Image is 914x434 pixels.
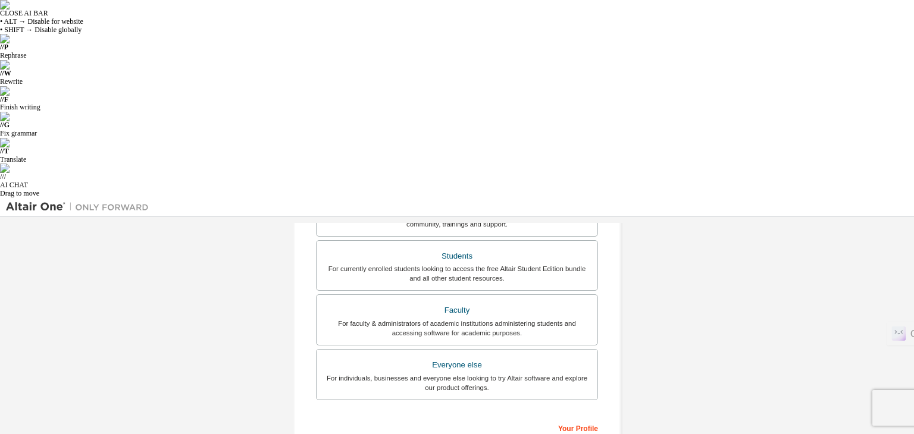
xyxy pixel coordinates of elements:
div: For faculty & administrators of academic institutions administering students and accessing softwa... [324,319,590,338]
div: For currently enrolled students looking to access the free Altair Student Edition bundle and all ... [324,264,590,283]
div: For individuals, businesses and everyone else looking to try Altair software and explore our prod... [324,373,590,392]
div: Everyone else [324,357,590,373]
img: Altair One [6,201,155,213]
div: Students [324,248,590,265]
div: Faculty [324,302,590,319]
